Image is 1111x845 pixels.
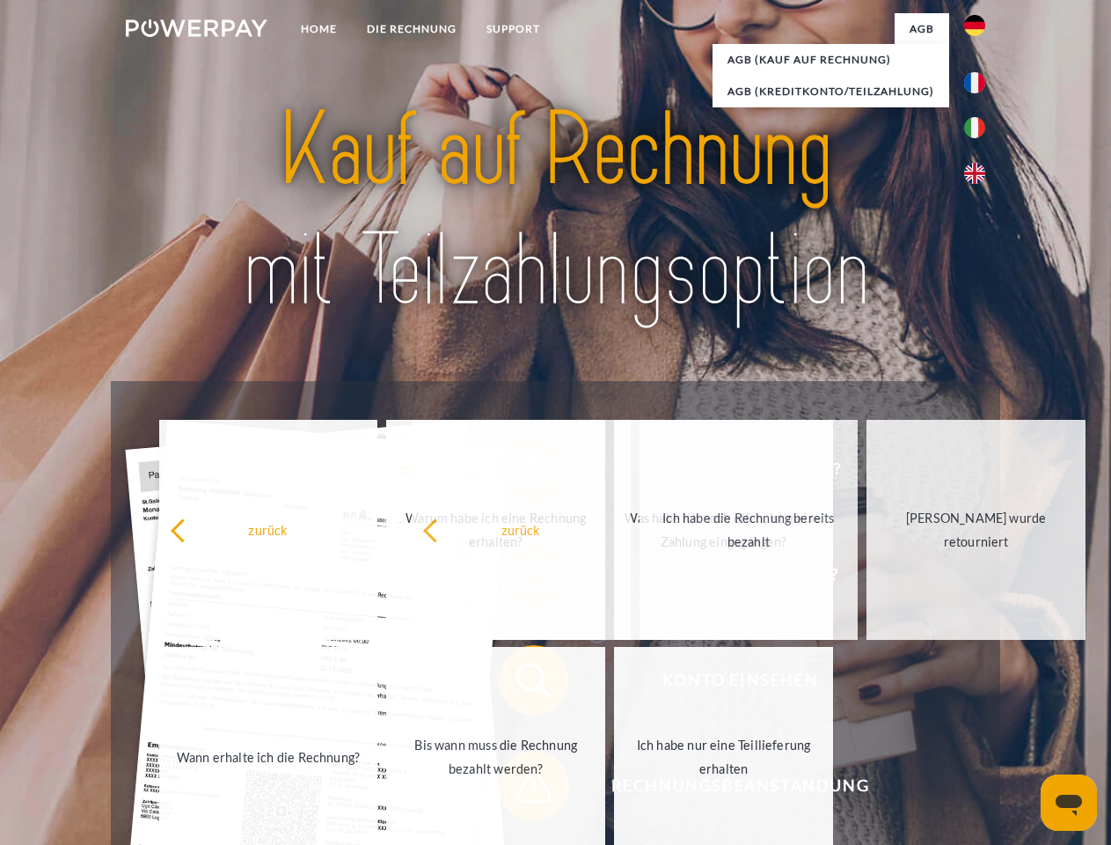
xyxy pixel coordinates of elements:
a: AGB (Kauf auf Rechnung) [713,44,949,76]
img: de [964,15,985,36]
div: Bis wann muss die Rechnung bezahlt werden? [397,733,595,781]
iframe: Schaltfläche zum Öffnen des Messaging-Fensters [1041,775,1097,831]
img: en [964,163,985,184]
div: zurück [170,518,368,541]
a: DIE RECHNUNG [352,13,471,45]
img: title-powerpay_de.svg [168,84,943,337]
div: Ich habe nur eine Teillieferung erhalten [625,733,822,781]
a: AGB (Kreditkonto/Teilzahlung) [713,76,949,107]
div: Ich habe die Rechnung bereits bezahlt [650,506,848,554]
img: fr [964,72,985,93]
div: [PERSON_NAME] wurde retourniert [877,506,1075,554]
a: agb [895,13,949,45]
img: logo-powerpay-white.svg [126,19,267,37]
div: zurück [422,518,620,541]
a: Home [286,13,352,45]
a: SUPPORT [471,13,555,45]
img: it [964,117,985,138]
div: Wann erhalte ich die Rechnung? [170,745,368,768]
